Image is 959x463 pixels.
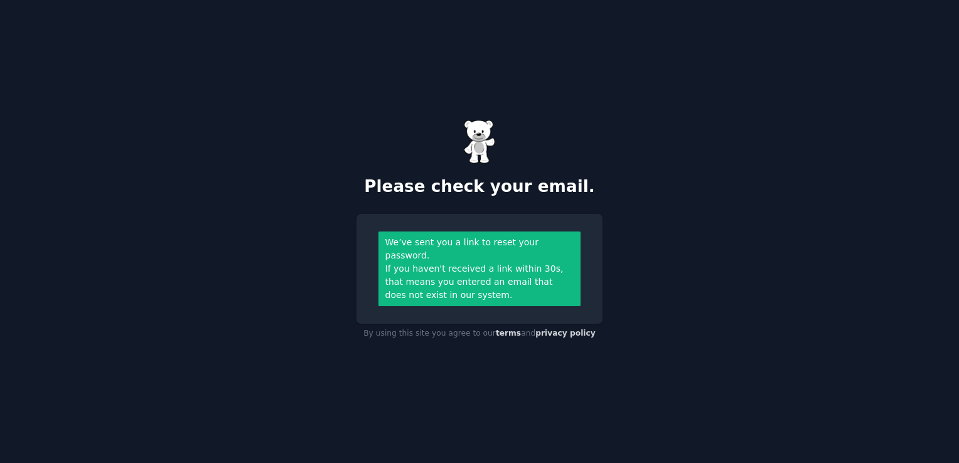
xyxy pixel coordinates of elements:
a: terms [496,329,521,338]
div: We’ve sent you a link to reset your password. [385,236,574,262]
img: Gummy Bear [464,120,495,164]
div: By using this site you agree to our and [356,324,603,344]
a: privacy policy [535,329,596,338]
h2: Please check your email. [356,177,603,197]
div: If you haven't received a link within 30s, that means you entered an email that does not exist in... [385,262,574,302]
